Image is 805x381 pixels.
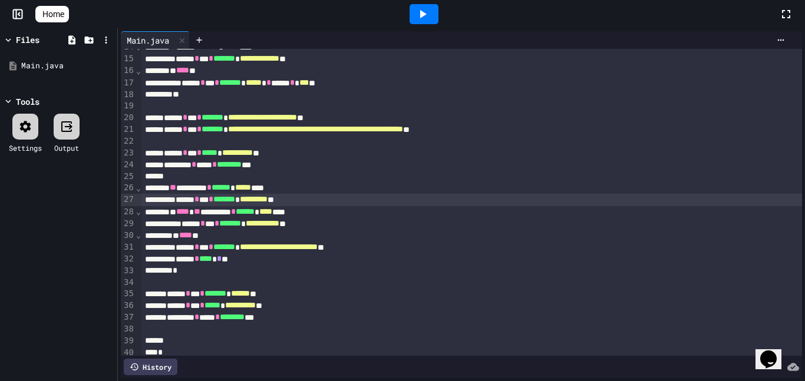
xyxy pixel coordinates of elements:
div: 25 [121,171,136,183]
div: 34 [121,277,136,289]
a: Home [35,6,69,22]
div: 24 [121,159,136,171]
div: 40 [121,347,136,359]
span: Home [42,8,64,20]
div: Tools [16,95,39,108]
div: 15 [121,53,136,65]
div: 16 [121,65,136,77]
div: 18 [121,89,136,101]
div: 31 [121,241,136,253]
div: Main.java [121,31,190,49]
div: 30 [121,230,136,241]
div: Main.java [121,34,175,47]
div: Output [54,143,79,153]
div: History [124,359,177,375]
iframe: chat widget [755,334,793,369]
div: 22 [121,135,136,147]
div: Settings [9,143,42,153]
span: Fold line [136,66,141,75]
div: 17 [121,77,136,89]
div: 20 [121,112,136,124]
span: Fold line [136,207,141,216]
div: 38 [121,323,136,335]
div: 27 [121,194,136,206]
span: Fold line [136,230,141,240]
div: 29 [121,218,136,230]
div: 23 [121,147,136,159]
div: 32 [121,253,136,265]
div: 36 [121,300,136,312]
div: Files [16,34,39,46]
div: 33 [121,265,136,277]
div: 19 [121,100,136,112]
div: 37 [121,312,136,323]
div: 28 [121,206,136,218]
div: 21 [121,124,136,135]
div: 39 [121,335,136,347]
div: 35 [121,288,136,300]
div: Main.java [21,60,113,72]
div: 26 [121,182,136,194]
span: Fold line [136,183,141,193]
